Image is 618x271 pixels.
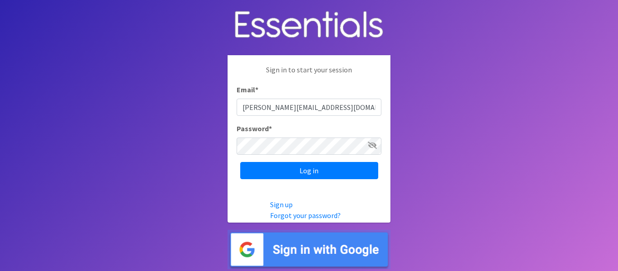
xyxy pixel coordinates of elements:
[228,230,390,269] img: Sign in with Google
[270,211,341,220] a: Forgot your password?
[255,85,258,94] abbr: required
[237,84,258,95] label: Email
[228,2,390,48] img: Human Essentials
[269,124,272,133] abbr: required
[240,162,378,179] input: Log in
[270,200,293,209] a: Sign up
[237,123,272,134] label: Password
[237,64,381,84] p: Sign in to start your session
